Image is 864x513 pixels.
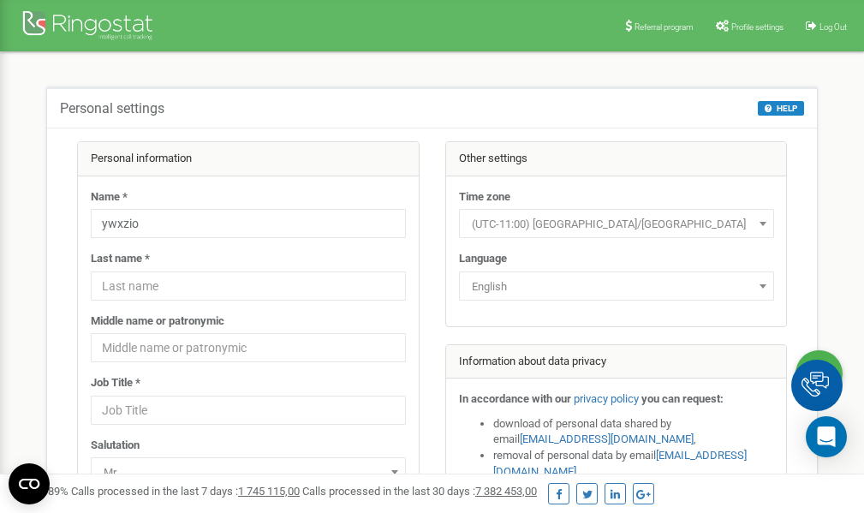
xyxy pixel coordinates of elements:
input: Job Title [91,396,406,425]
span: Profile settings [731,22,784,32]
span: English [459,271,774,301]
u: 7 382 453,00 [475,485,537,498]
input: Last name [91,271,406,301]
a: [EMAIL_ADDRESS][DOMAIN_NAME] [520,432,694,445]
label: Time zone [459,189,510,206]
input: Name [91,209,406,238]
span: Mr. [97,461,400,485]
label: Salutation [91,438,140,454]
input: Middle name or patronymic [91,333,406,362]
strong: you can request: [641,392,724,405]
span: Log Out [819,22,847,32]
li: removal of personal data by email , [493,448,774,480]
span: (UTC-11:00) Pacific/Midway [459,209,774,238]
li: download of personal data shared by email , [493,416,774,448]
span: Referral program [635,22,694,32]
label: Language [459,251,507,267]
label: Job Title * [91,375,140,391]
label: Middle name or patronymic [91,313,224,330]
span: English [465,275,768,299]
div: Information about data privacy [446,345,787,379]
label: Name * [91,189,128,206]
span: Calls processed in the last 7 days : [71,485,300,498]
h5: Personal settings [60,101,164,116]
button: Open CMP widget [9,463,50,504]
span: Mr. [91,457,406,486]
span: (UTC-11:00) Pacific/Midway [465,212,768,236]
strong: In accordance with our [459,392,571,405]
span: Calls processed in the last 30 days : [302,485,537,498]
div: Open Intercom Messenger [806,416,847,457]
div: Other settings [446,142,787,176]
a: privacy policy [574,392,639,405]
label: Last name * [91,251,150,267]
u: 1 745 115,00 [238,485,300,498]
button: HELP [758,101,804,116]
div: Personal information [78,142,419,176]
